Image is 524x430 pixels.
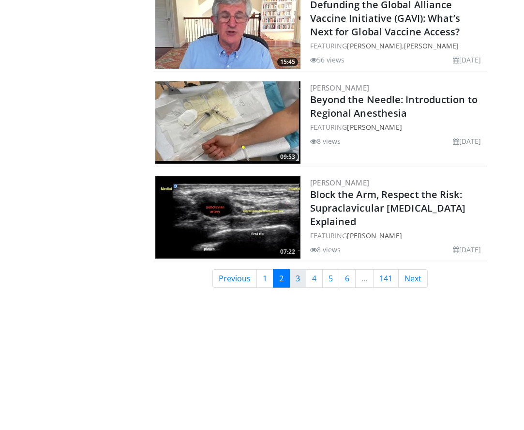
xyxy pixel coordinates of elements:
div: FEATURING , [310,41,485,51]
a: 5 [322,269,339,288]
a: Beyond the Needle: Introduction to Regional Anesthesia [310,93,478,120]
li: [DATE] [453,136,481,146]
a: 09:53 [155,81,300,164]
a: [PERSON_NAME] [310,83,370,92]
a: 3 [289,269,306,288]
span: 15:45 [277,58,298,66]
a: 141 [373,269,399,288]
a: [PERSON_NAME] [310,178,370,187]
img: d9522ef9-4a3e-4016-a7d4-704f51440456.300x170_q85_crop-smart_upscale.jpg [155,81,300,164]
a: Block the Arm, Respect the Risk: Supraclavicular [MEDICAL_DATA] Explained [310,188,466,228]
li: 8 views [310,245,341,255]
li: 56 views [310,55,345,65]
nav: Search results pages [153,269,487,288]
a: Next [398,269,428,288]
a: 1 [256,269,273,288]
a: 07:22 [155,176,300,259]
a: Previous [212,269,257,288]
img: 05e893b3-c8be-49e3-9c24-7f18d655c5e3.300x170_q85_crop-smart_upscale.jpg [155,176,300,259]
a: 6 [339,269,356,288]
li: [DATE] [453,245,481,255]
a: [PERSON_NAME] [404,41,459,50]
li: 8 views [310,136,341,146]
a: [PERSON_NAME] [347,231,402,240]
li: [DATE] [453,55,481,65]
a: 2 [273,269,290,288]
div: FEATURING [310,230,485,241]
span: 07:22 [277,247,298,256]
span: 09:53 [277,153,298,161]
a: [PERSON_NAME] [347,41,402,50]
a: 4 [306,269,323,288]
a: [PERSON_NAME] [347,123,402,132]
div: FEATURING [310,122,485,132]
